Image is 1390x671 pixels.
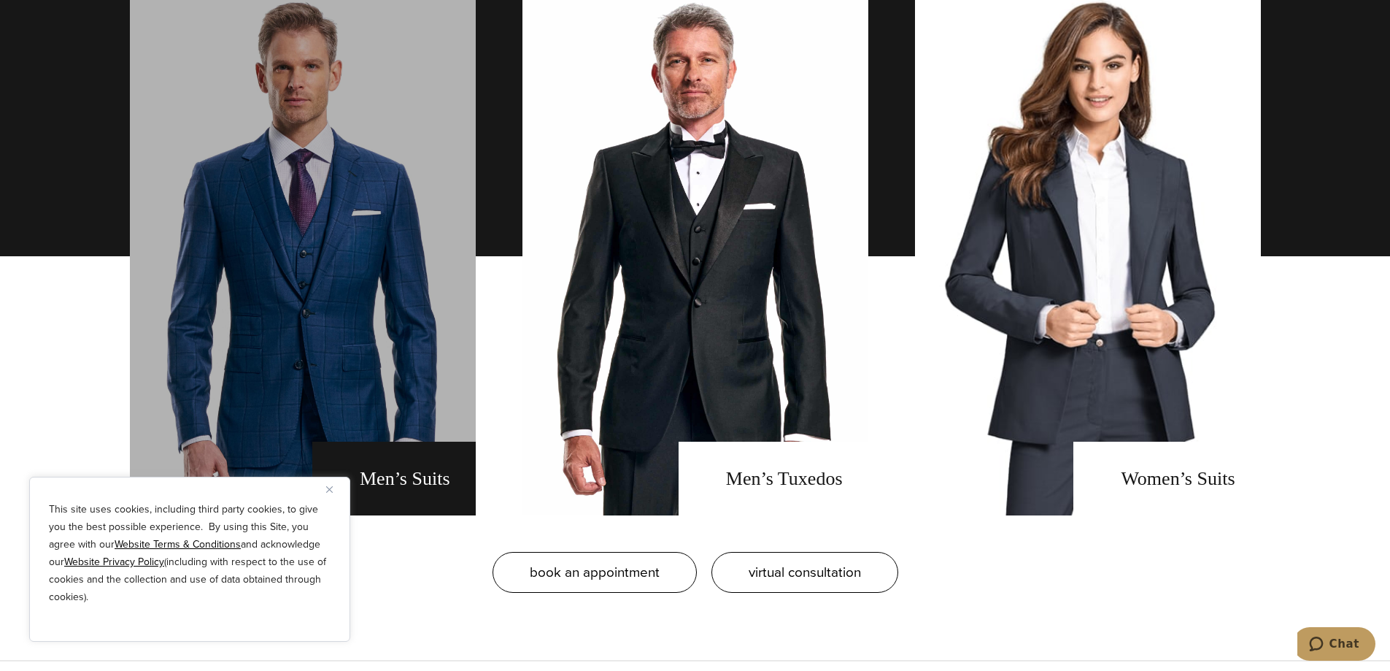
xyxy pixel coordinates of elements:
[530,561,660,583] span: book an appointment
[49,501,331,606] p: This site uses cookies, including third party cookies, to give you the best possible experience. ...
[493,552,697,593] a: book an appointment
[326,480,344,498] button: Close
[711,552,898,593] a: virtual consultation
[64,554,164,570] a: Website Privacy Policy
[326,486,333,493] img: Close
[749,561,861,583] span: virtual consultation
[1297,627,1375,664] iframe: Opens a widget where you can chat to one of our agents
[115,537,241,552] a: Website Terms & Conditions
